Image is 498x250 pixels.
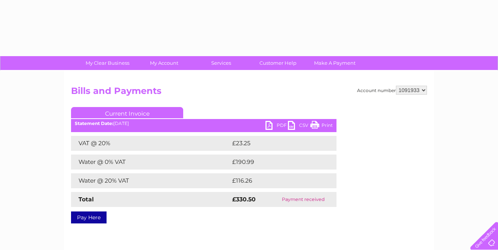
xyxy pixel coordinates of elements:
a: My Account [133,56,195,70]
a: PDF [265,121,288,132]
a: Customer Help [247,56,309,70]
div: [DATE] [71,121,336,126]
td: VAT @ 20% [71,136,230,151]
td: Water @ 20% VAT [71,173,230,188]
a: Services [190,56,252,70]
a: Make A Payment [304,56,366,70]
td: Payment received [270,192,336,207]
strong: Total [79,196,94,203]
td: Water @ 0% VAT [71,155,230,170]
td: £116.26 [230,173,322,188]
td: £23.25 [230,136,321,151]
td: £190.99 [230,155,323,170]
a: Current Invoice [71,107,183,118]
strong: £330.50 [232,196,256,203]
a: My Clear Business [77,56,138,70]
h2: Bills and Payments [71,86,427,100]
a: Print [310,121,333,132]
a: Pay Here [71,211,107,223]
a: CSV [288,121,310,132]
div: Account number [357,86,427,95]
b: Statement Date: [75,121,113,126]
